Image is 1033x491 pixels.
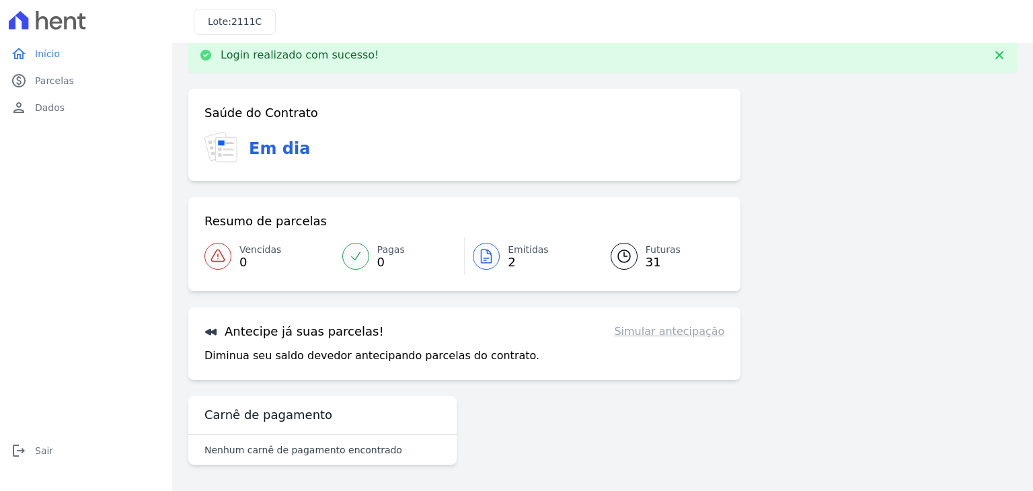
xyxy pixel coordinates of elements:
[11,73,27,89] i: paid
[11,100,27,116] i: person
[5,94,167,121] a: personDados
[11,46,27,62] i: home
[239,243,281,257] span: Vencidas
[465,237,595,275] a: Emitidas 2
[508,243,549,257] span: Emitidas
[5,40,167,67] a: homeInício
[646,243,681,257] span: Futuras
[249,137,310,161] h3: Em dia
[377,243,405,257] span: Pagas
[204,348,539,364] p: Diminua seu saldo devedor antecipando parcelas do contrato.
[11,443,27,459] i: logout
[204,407,332,423] h3: Carnê de pagamento
[204,237,334,275] a: Vencidas 0
[208,15,262,29] h3: Lote:
[35,444,53,457] span: Sair
[646,257,681,268] span: 31
[508,257,549,268] span: 2
[204,443,402,457] p: Nenhum carnê de pagamento encontrado
[204,105,318,121] h3: Saúde do Contrato
[204,324,384,340] h3: Antecipe já suas parcelas!
[595,237,725,275] a: Futuras 31
[239,257,281,268] span: 0
[35,47,60,61] span: Início
[377,257,405,268] span: 0
[334,237,465,275] a: Pagas 0
[614,324,724,340] a: Simular antecipação
[204,213,327,229] h3: Resumo de parcelas
[5,437,167,464] a: logoutSair
[221,48,379,62] p: Login realizado com sucesso!
[35,74,74,87] span: Parcelas
[35,101,65,114] span: Dados
[231,16,262,27] span: 2111C
[5,67,167,94] a: paidParcelas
